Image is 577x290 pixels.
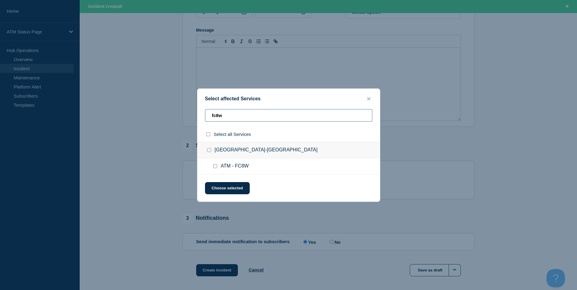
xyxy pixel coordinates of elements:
input: Imperial Ave-San Diego CA checkbox [207,148,211,152]
input: select all checkbox [206,132,210,136]
button: close button [365,96,372,102]
span: Select all Services [214,132,251,137]
div: Select affected Services [197,96,380,102]
input: ATM - FC8W checkbox [213,164,217,168]
button: Choose selected [205,182,250,194]
input: Search [205,109,372,122]
span: ATM - FC8W [221,163,249,169]
div: [GEOGRAPHIC_DATA]-[GEOGRAPHIC_DATA] [197,142,380,158]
